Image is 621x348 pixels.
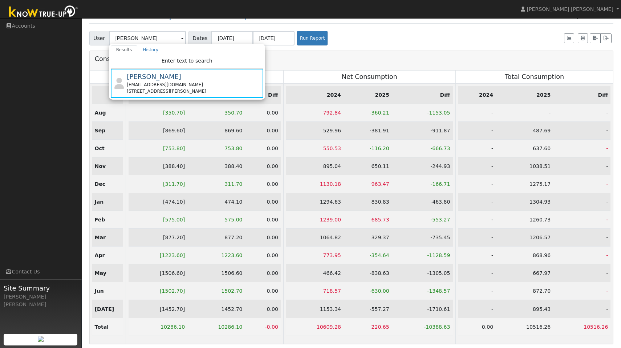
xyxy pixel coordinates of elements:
button: Show Graph [564,33,574,44]
strong: 2025 [536,92,551,98]
span: ] [183,145,185,151]
td: 10516.26 [496,318,553,336]
span: ] [183,252,185,258]
td: 10286.10 [187,318,245,336]
strong: 2024 [327,92,341,98]
td: 685.73 [344,211,392,229]
strong: Jun [95,288,104,294]
span: ] [183,235,185,240]
td: -838.63 [344,264,392,282]
td: 773.95 [286,247,344,264]
h3: Consumption Report [95,53,160,64]
td: - [458,282,496,300]
td: 1260.73 [496,211,553,229]
strong: Nov [95,163,106,169]
td: 10286.10 [129,318,187,336]
strong: 2024 [479,92,493,98]
td: - [458,211,496,229]
td: 466.42 [286,264,344,282]
span: User [89,31,109,45]
td: - [553,175,610,193]
td: 895.43 [496,300,553,318]
td: 1506.60 [187,264,245,282]
h3: Net Consumption [286,73,452,81]
span: Enter text to search [162,58,212,64]
td: 1064.82 [286,229,344,247]
td: 0.00 [245,139,281,157]
strong: Apr [95,252,105,258]
td: - [553,247,610,264]
td: 667.97 [496,264,553,282]
strong: Total [95,324,109,330]
strong: Feb [95,217,105,223]
span: ] [183,306,185,312]
span: [ [163,110,165,116]
td: -735.45 [392,229,453,247]
td: 550.53 [286,139,344,157]
td: - [458,157,496,175]
span: [ [163,145,165,151]
td: 1452.70 [187,300,245,318]
td: 0.00 [458,318,496,336]
td: 869.60 [187,121,245,139]
span: [ [160,270,162,276]
td: -463.80 [392,193,453,211]
td: 575.00 [129,211,187,229]
button: Export to CSV [590,33,601,44]
td: - [458,300,496,318]
td: -1348.57 [392,282,453,300]
td: 329.37 [344,229,392,247]
td: 895.04 [286,157,344,175]
td: - [458,247,496,264]
td: 963.47 [344,175,392,193]
span: ] [183,270,185,276]
td: -1710.61 [392,300,453,318]
td: -666.73 [392,139,453,157]
td: - [458,175,496,193]
div: [EMAIL_ADDRESS][DOMAIN_NAME] [127,81,261,88]
td: 637.60 [496,139,553,157]
div: [PERSON_NAME] [PERSON_NAME] [4,293,78,308]
span: ] [183,199,185,205]
td: - [458,229,496,247]
td: -557.27 [344,300,392,318]
td: 1206.57 [496,229,553,247]
td: 1502.70 [187,282,245,300]
button: Export Interval Data [600,33,612,44]
td: - [553,157,610,175]
strong: Mar [95,235,106,240]
td: -553.27 [392,211,453,229]
td: - [553,139,610,157]
td: 350.70 [129,104,187,121]
span: [ [163,163,165,169]
td: - [553,211,610,229]
td: 311.70 [187,175,245,193]
span: [ [160,306,162,312]
td: 872.70 [496,282,553,300]
strong: Aug [95,110,106,116]
span: [ [163,128,165,133]
td: 0.00 [245,121,281,139]
td: 487.69 [496,121,553,139]
span: [ [163,235,165,240]
span: ] [183,128,185,133]
img: retrieve [38,336,44,342]
h3: Total Consumption [458,73,611,81]
strong: May [95,270,106,276]
td: - [458,139,496,157]
a: History [137,45,164,54]
td: - [458,121,496,139]
td: 474.10 [187,193,245,211]
td: 0.00 [245,282,281,300]
span: [ [160,252,162,258]
td: -911.87 [392,121,453,139]
td: 869.60 [129,121,187,139]
td: 220.65 [344,318,392,336]
td: -381.91 [344,121,392,139]
td: - [553,300,610,318]
td: -1153.05 [392,104,453,121]
span: [PERSON_NAME] [127,73,181,80]
span: ] [183,163,185,169]
span: [ [163,199,165,205]
td: - [553,193,610,211]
